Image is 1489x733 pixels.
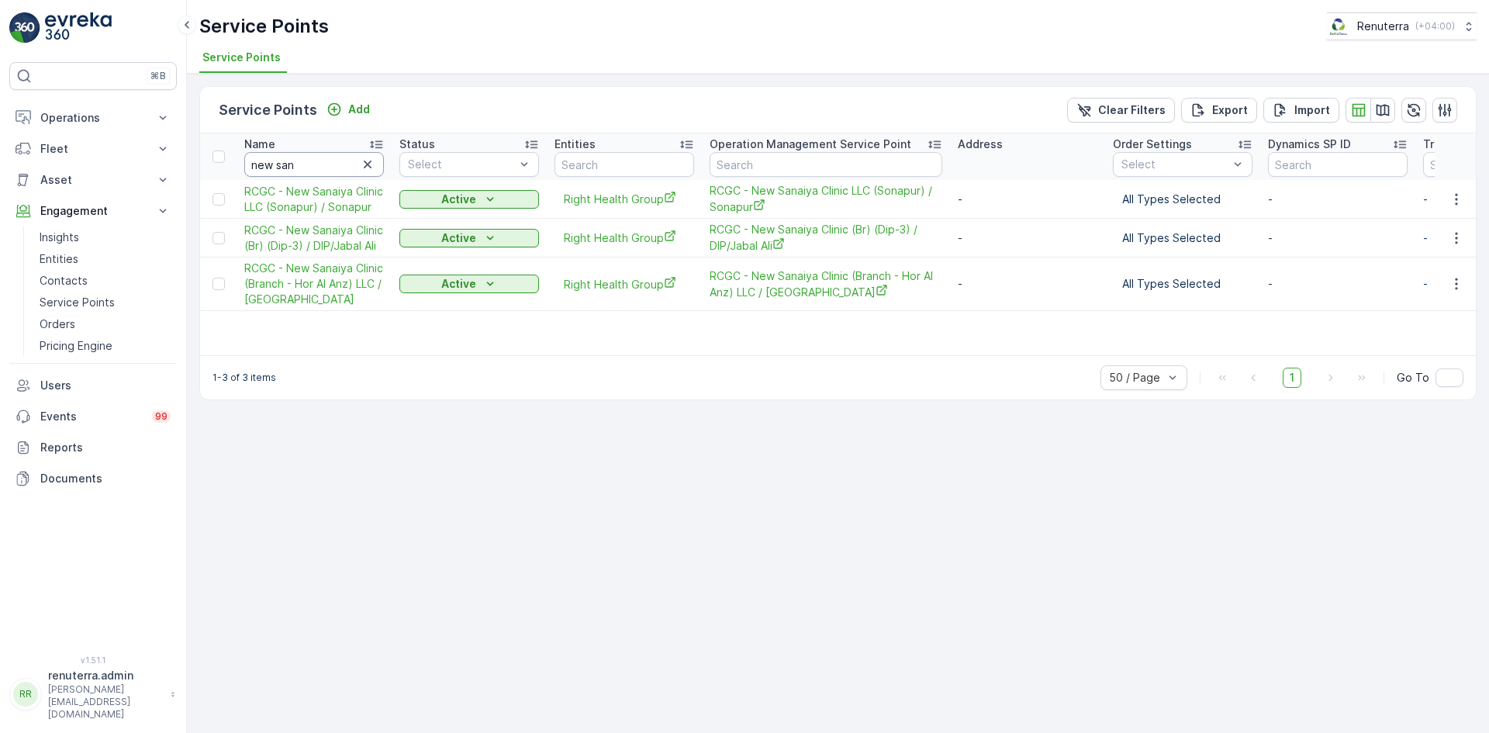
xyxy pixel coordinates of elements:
[212,278,225,290] div: Toggle Row Selected
[40,172,146,188] p: Asset
[1212,102,1248,118] p: Export
[441,192,476,207] p: Active
[40,273,88,289] p: Contacts
[564,230,685,246] a: Right Health Group
[40,338,112,354] p: Pricing Engine
[40,440,171,455] p: Reports
[950,258,1105,311] td: -
[958,137,1003,152] p: Address
[564,276,685,292] a: Right Health Group
[48,668,163,683] p: renuterra.admin
[710,152,942,177] input: Search
[150,70,166,82] p: ⌘B
[33,270,177,292] a: Contacts
[710,222,942,254] a: RCGC - New Sanaiya Clinic (Br) (Dip-3) / DIP/Jabal Ali
[1357,19,1409,34] p: Renuterra
[40,295,115,310] p: Service Points
[212,372,276,384] p: 1-3 of 3 items
[212,232,225,244] div: Toggle Row Selected
[408,157,515,172] p: Select
[202,50,281,65] span: Service Points
[219,99,317,121] p: Service Points
[1327,12,1477,40] button: Renuterra(+04:00)
[1415,20,1455,33] p: ( +04:00 )
[950,219,1105,258] td: -
[1122,192,1243,207] p: All Types Selected
[40,251,78,267] p: Entities
[1283,368,1301,388] span: 1
[1294,102,1330,118] p: Import
[45,12,112,43] img: logo_light-DOdMpM7g.png
[1113,137,1192,152] p: Order Settings
[40,471,171,486] p: Documents
[9,12,40,43] img: logo
[9,668,177,721] button: RRrenuterra.admin[PERSON_NAME][EMAIL_ADDRESS][DOMAIN_NAME]
[9,102,177,133] button: Operations
[244,184,384,215] a: RCGC - New Sanaiya Clinic LLC (Sonapur) / Sonapur
[9,370,177,401] a: Users
[1268,276,1408,292] p: -
[48,683,163,721] p: [PERSON_NAME][EMAIL_ADDRESS][DOMAIN_NAME]
[33,313,177,335] a: Orders
[244,152,384,177] input: Search
[9,195,177,226] button: Engagement
[1263,98,1339,123] button: Import
[554,152,694,177] input: Search
[1067,98,1175,123] button: Clear Filters
[1181,98,1257,123] button: Export
[710,268,942,300] span: RCGC - New Sanaiya Clinic (Branch - Hor Al Anz) LLC / [GEOGRAPHIC_DATA]
[9,401,177,432] a: Events99
[710,137,911,152] p: Operation Management Service Point
[212,193,225,206] div: Toggle Row Selected
[1397,370,1429,386] span: Go To
[244,223,384,254] a: RCGC - New Sanaiya Clinic (Br) (Dip-3) / DIP/Jabal Ali
[33,226,177,248] a: Insights
[33,248,177,270] a: Entities
[40,203,146,219] p: Engagement
[9,463,177,494] a: Documents
[710,183,942,215] a: RCGC - New Sanaiya Clinic LLC (Sonapur) / Sonapur
[1122,276,1243,292] p: All Types Selected
[1327,18,1351,35] img: Screenshot_2024-07-26_at_13.33.01.png
[441,276,476,292] p: Active
[13,682,38,707] div: RR
[9,655,177,665] span: v 1.51.1
[40,378,171,393] p: Users
[399,137,435,152] p: Status
[399,190,539,209] button: Active
[9,164,177,195] button: Asset
[710,268,942,300] a: RCGC - New Sanaiya Clinic (Branch - Hor Al Anz) LLC / Hor Al Anz
[441,230,476,246] p: Active
[40,409,143,424] p: Events
[1268,137,1351,152] p: Dynamics SP ID
[40,110,146,126] p: Operations
[244,137,275,152] p: Name
[40,230,79,245] p: Insights
[564,191,685,207] a: Right Health Group
[244,261,384,307] span: RCGC - New Sanaiya Clinic (Branch - Hor Al Anz) LLC / [GEOGRAPHIC_DATA]
[33,292,177,313] a: Service Points
[9,133,177,164] button: Fleet
[40,141,146,157] p: Fleet
[1122,230,1243,246] p: All Types Selected
[199,14,329,39] p: Service Points
[40,316,75,332] p: Orders
[554,137,596,152] p: Entities
[950,180,1105,219] td: -
[9,432,177,463] a: Reports
[1098,102,1166,118] p: Clear Filters
[1268,230,1408,246] p: -
[399,275,539,293] button: Active
[320,100,376,119] button: Add
[399,229,539,247] button: Active
[244,261,384,307] a: RCGC - New Sanaiya Clinic (Branch - Hor Al Anz) LLC / Hor Al Anz
[155,410,168,423] p: 99
[348,102,370,117] p: Add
